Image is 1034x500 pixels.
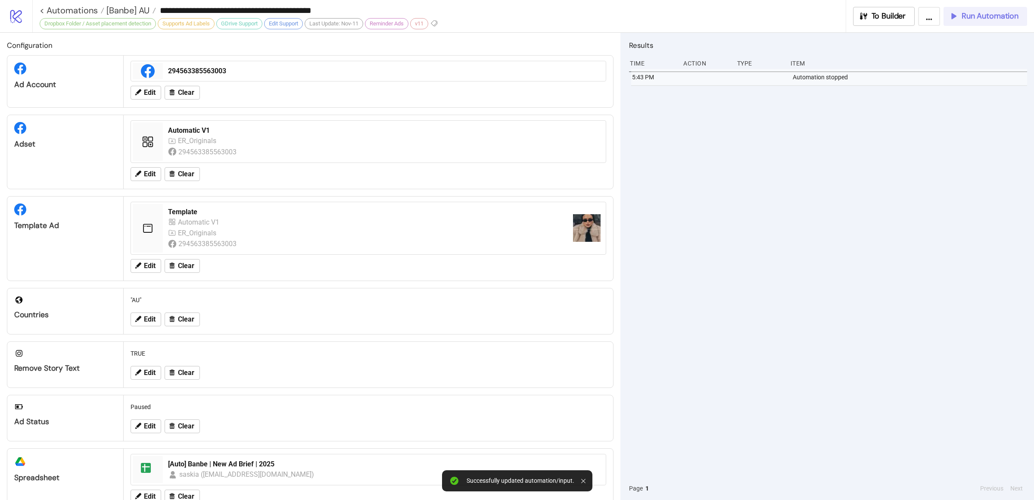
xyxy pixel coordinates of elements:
[165,167,200,181] button: Clear
[168,126,601,135] div: Automatic V1
[629,55,676,72] div: Time
[14,80,116,90] div: Ad Account
[643,484,651,493] button: 1
[144,369,156,377] span: Edit
[629,484,643,493] span: Page
[736,55,784,72] div: Type
[168,66,601,76] div: 294563385563003
[264,18,303,29] div: Edit Support
[127,345,610,362] div: TRUE
[962,11,1018,21] span: Run Automation
[467,477,574,484] div: Successfully updated automation/input.
[216,18,262,29] div: GDrive Support
[918,7,940,26] button: ...
[853,7,915,26] button: To Builder
[144,262,156,270] span: Edit
[131,419,161,433] button: Edit
[1008,484,1025,493] button: Next
[178,170,194,178] span: Clear
[165,419,200,433] button: Clear
[178,89,194,97] span: Clear
[131,86,161,100] button: Edit
[144,316,156,323] span: Edit
[40,6,104,15] a: < Automations
[178,262,194,270] span: Clear
[104,5,149,16] span: [Banbe] AU
[168,459,601,469] div: [Auto] Banbe | New Ad Brief | 2025
[305,18,363,29] div: Last Update: Nov-11
[7,40,614,51] h2: Configuration
[790,55,1027,72] div: Item
[573,214,601,242] img: https://scontent-fra5-2.xx.fbcdn.net/v/t45.1600-4/515317860_2144148352770181_1474715522578319935_...
[165,86,200,100] button: Clear
[178,217,221,228] div: Automatic V1
[144,422,156,430] span: Edit
[158,18,215,29] div: Supports Ad Labels
[144,89,156,97] span: Edit
[365,18,408,29] div: Reminder Ads
[14,363,116,373] div: Remove Story Text
[131,259,161,273] button: Edit
[131,366,161,380] button: Edit
[127,399,610,415] div: Paused
[410,18,428,29] div: v11
[40,18,156,29] div: Dropbox Folder / Asset placement detection
[131,167,161,181] button: Edit
[14,139,116,149] div: Adset
[872,11,906,21] span: To Builder
[629,40,1027,51] h2: Results
[14,221,116,231] div: Template Ad
[944,7,1027,26] button: Run Automation
[127,292,610,308] div: "AU"
[178,316,194,323] span: Clear
[178,135,218,146] div: ER_Originals
[165,366,200,380] button: Clear
[165,259,200,273] button: Clear
[178,369,194,377] span: Clear
[168,207,566,217] div: Template
[165,312,200,326] button: Clear
[792,69,1029,85] div: Automation stopped
[178,422,194,430] span: Clear
[14,310,116,320] div: Countries
[144,170,156,178] span: Edit
[131,312,161,326] button: Edit
[104,6,156,15] a: [Banbe] AU
[178,238,238,249] div: 294563385563003
[631,69,679,85] div: 5:43 PM
[179,469,315,480] div: saskia ([EMAIL_ADDRESS][DOMAIN_NAME])
[682,55,730,72] div: Action
[178,147,238,157] div: 294563385563003
[14,417,116,427] div: Ad Status
[14,473,116,483] div: Spreadsheet
[178,228,218,238] div: ER_Originals
[978,484,1006,493] button: Previous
